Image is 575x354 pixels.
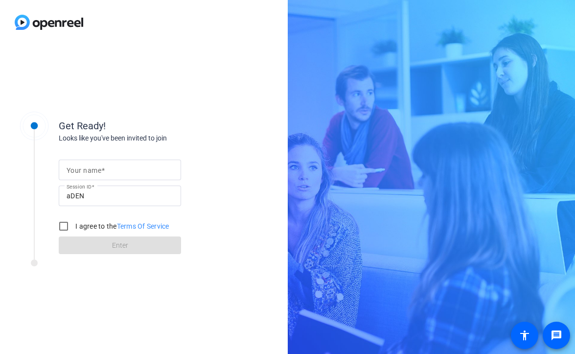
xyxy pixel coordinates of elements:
[551,330,562,341] mat-icon: message
[59,118,254,133] div: Get Ready!
[73,221,169,231] label: I agree to the
[117,222,169,230] a: Terms Of Service
[519,330,530,341] mat-icon: accessibility
[67,166,101,174] mat-label: Your name
[67,184,92,189] mat-label: Session ID
[59,133,254,143] div: Looks like you've been invited to join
